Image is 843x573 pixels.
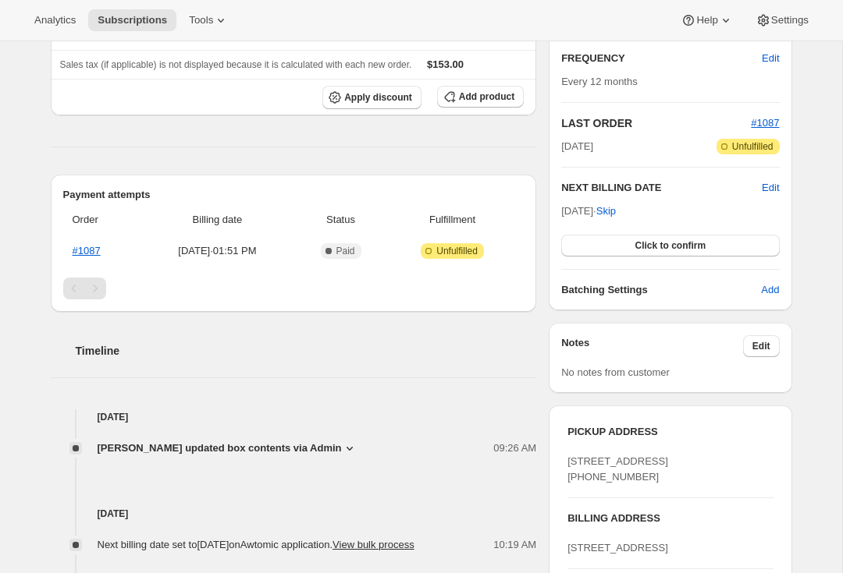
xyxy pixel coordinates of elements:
[493,537,536,553] span: 10:19 AM
[751,115,779,131] button: #1087
[63,278,525,299] nav: Pagination
[60,59,412,70] span: Sales tax (if applicable) is not displayed because it is calculated with each new order.
[561,235,779,256] button: Click to confirm
[752,340,770,352] span: Edit
[493,440,536,456] span: 09:26 AM
[743,335,780,357] button: Edit
[561,366,670,378] span: No notes from customer
[561,115,751,131] h2: LAST ORDER
[34,14,76,27] span: Analytics
[761,282,779,298] span: Add
[322,86,421,109] button: Apply discount
[567,511,773,526] h3: BILLING ADDRESS
[587,199,625,224] button: Skip
[98,539,414,550] span: Next billing date set to [DATE] on Awtomic application .
[436,245,478,257] span: Unfulfilled
[427,58,464,70] span: $153.00
[696,14,717,27] span: Help
[635,239,706,252] span: Click to confirm
[301,212,381,228] span: Status
[63,187,525,203] h2: Payment attempts
[51,409,537,425] h4: [DATE]
[98,14,167,27] span: Subscriptions
[561,51,762,66] h2: FREQUENCY
[671,9,742,31] button: Help
[567,424,773,440] h3: PICKUP ADDRESS
[459,90,514,103] span: Add product
[25,9,85,31] button: Analytics
[561,282,761,298] h6: Batching Settings
[189,14,213,27] span: Tools
[561,180,762,196] h2: NEXT BILLING DATE
[63,203,139,237] th: Order
[180,9,238,31] button: Tools
[73,245,101,256] a: #1087
[752,46,788,71] button: Edit
[746,9,818,31] button: Settings
[732,140,774,153] span: Unfulfilled
[561,76,638,87] span: Every 12 months
[144,243,291,259] span: [DATE] · 01:51 PM
[567,542,668,554] span: [STREET_ADDRESS]
[596,203,616,219] span: Skip
[344,91,412,104] span: Apply discount
[437,86,524,108] button: Add product
[762,180,779,196] button: Edit
[88,9,176,31] button: Subscriptions
[98,440,357,456] button: [PERSON_NAME] updated box contents via Admin
[51,506,537,522] h4: [DATE]
[752,278,788,302] button: Add
[751,117,779,129] a: #1087
[567,455,668,483] span: [STREET_ADDRESS] [PHONE_NUMBER]
[390,212,514,228] span: Fulfillment
[144,212,291,228] span: Billing date
[762,51,779,66] span: Edit
[561,335,743,357] h3: Notes
[561,139,593,154] span: [DATE]
[333,539,414,550] button: View bulk process
[336,245,355,257] span: Paid
[76,343,537,359] h2: Timeline
[561,205,616,217] span: [DATE] ·
[771,14,809,27] span: Settings
[98,440,342,456] span: [PERSON_NAME] updated box contents via Admin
